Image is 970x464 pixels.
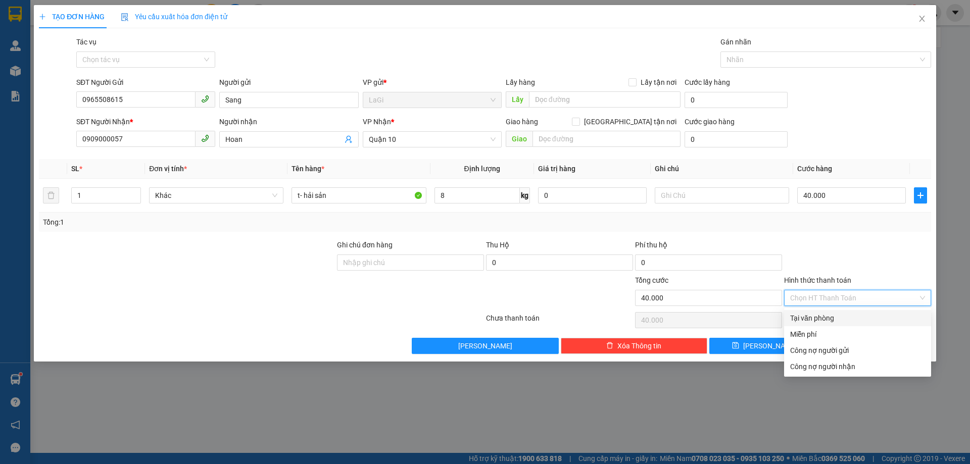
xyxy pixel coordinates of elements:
span: [PERSON_NAME] [458,340,512,351]
span: Đơn vị tính [149,165,187,173]
div: Chưa thanh toán [485,313,634,330]
span: Lấy hàng [506,78,535,86]
input: VD: Bàn, Ghế [292,187,426,203]
span: close [918,15,926,23]
div: Tổng: 1 [43,217,374,228]
span: [PERSON_NAME] [743,340,797,351]
span: SL [71,165,79,173]
span: Thu Hộ [486,241,509,249]
div: 50.000 [85,53,158,78]
label: Cước lấy hàng [685,78,730,86]
span: Yêu cầu xuất hóa đơn điện tử [121,13,227,21]
span: Gửi: [9,10,24,20]
span: delete [606,342,613,350]
div: SĐT Người Nhận [76,116,215,127]
span: save [732,342,739,350]
button: save[PERSON_NAME] [709,338,819,354]
button: plus [914,187,927,203]
span: VP Nhận [363,118,391,126]
span: Tổng cước [635,276,668,284]
input: Ghi Chú [655,187,789,203]
button: Close [908,5,936,33]
label: Ghi chú đơn hàng [337,241,393,249]
span: TẠO ĐƠN HÀNG [39,13,105,21]
span: Tên hàng [292,165,324,173]
th: Ghi chú [651,159,793,179]
button: [PERSON_NAME] [412,338,559,354]
span: Xóa Thông tin [617,340,661,351]
span: Giao hàng [506,118,538,126]
span: plus [914,191,927,199]
span: LaGi [369,92,496,108]
span: plus [39,13,46,20]
div: Gò Vấp [86,9,157,21]
span: phone [201,95,209,103]
div: Công nợ người gửi [790,345,925,356]
button: deleteXóa Thông tin [561,338,708,354]
span: Khác [155,188,277,203]
span: Cước hàng [797,165,832,173]
label: Cước giao hàng [685,118,735,126]
div: Công nợ người nhận [790,361,925,372]
div: Phí thu hộ [635,239,782,254]
input: Dọc đường [529,91,681,108]
div: SĐT Người Gửi [76,77,215,88]
div: My [86,21,157,33]
label: Hình thức thanh toán [784,276,851,284]
div: Hậu [9,21,79,33]
div: 0588874745 [9,33,79,47]
input: Cước giao hàng [685,131,788,147]
span: user-add [345,135,353,143]
span: Lấy [506,91,529,108]
div: 0946678408 [86,33,157,47]
input: Dọc đường [532,131,681,147]
span: Định lượng [464,165,500,173]
span: CHƯA CƯỚC : [85,53,115,77]
span: phone [201,134,209,142]
div: Cước gửi hàng sẽ được ghi vào công nợ của người gửi [784,342,931,358]
div: Tại văn phòng [790,313,925,324]
div: Miễn phí [790,329,925,340]
img: icon [121,13,129,21]
label: Gán nhãn [720,38,751,46]
input: Cước lấy hàng [685,92,788,108]
span: kg [520,187,530,203]
input: 0 [538,187,647,203]
span: Nhận: [86,10,111,20]
span: Lấy tận nơi [637,77,681,88]
label: Tác vụ [76,38,96,46]
div: Cước gửi hàng sẽ được ghi vào công nợ của người nhận [784,358,931,375]
span: Giao [506,131,532,147]
div: VP gửi [363,77,502,88]
div: Người nhận [219,116,358,127]
span: [GEOGRAPHIC_DATA] tận nơi [580,116,681,127]
div: LaGi [9,9,79,21]
input: Ghi chú đơn hàng [337,254,484,271]
span: Giá trị hàng [538,165,575,173]
span: Quận 10 [369,132,496,147]
div: Người gửi [219,77,358,88]
button: delete [43,187,59,203]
